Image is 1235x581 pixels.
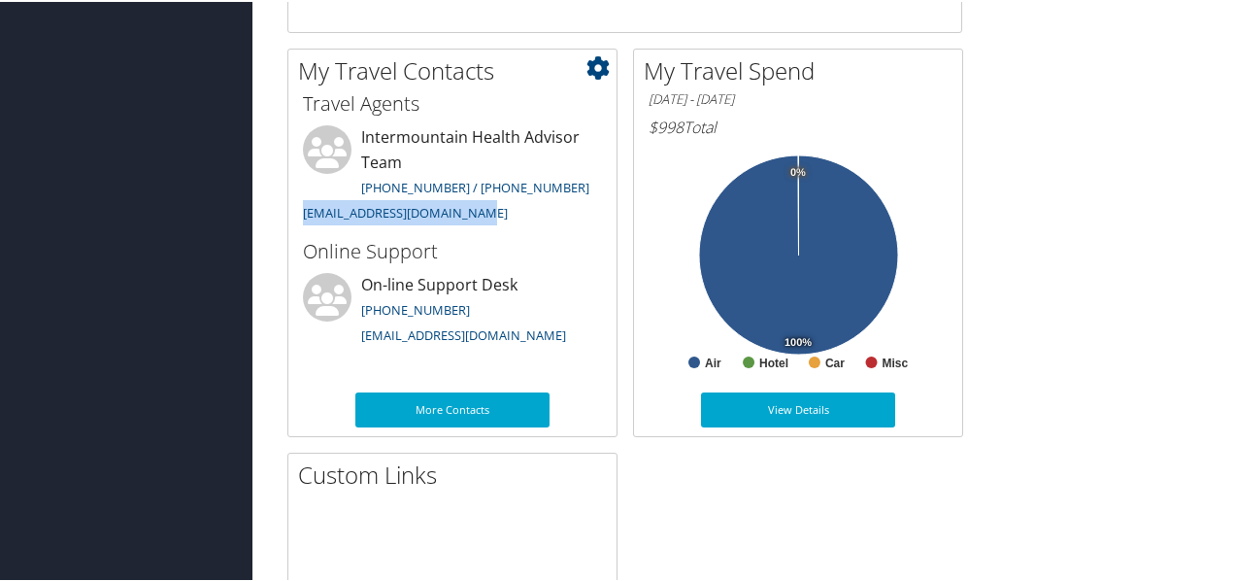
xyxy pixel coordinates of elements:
[759,355,788,368] text: Hotel
[701,391,895,426] a: View Details
[649,115,684,136] span: $998
[649,115,948,136] h6: Total
[790,165,806,177] tspan: 0%
[303,88,602,116] h3: Travel Agents
[298,52,617,85] h2: My Travel Contacts
[361,325,566,342] a: [EMAIL_ADDRESS][DOMAIN_NAME]
[825,355,845,368] text: Car
[883,355,909,368] text: Misc
[649,88,948,107] h6: [DATE] - [DATE]
[303,236,602,263] h3: Online Support
[303,202,508,220] a: [EMAIL_ADDRESS][DOMAIN_NAME]
[784,335,812,347] tspan: 100%
[355,391,550,426] a: More Contacts
[361,299,470,317] a: [PHONE_NUMBER]
[293,271,612,351] li: On-line Support Desk
[298,457,617,490] h2: Custom Links
[644,52,962,85] h2: My Travel Spend
[293,123,612,227] li: Intermountain Health Advisor Team
[705,355,721,368] text: Air
[361,177,589,194] a: [PHONE_NUMBER] / [PHONE_NUMBER]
